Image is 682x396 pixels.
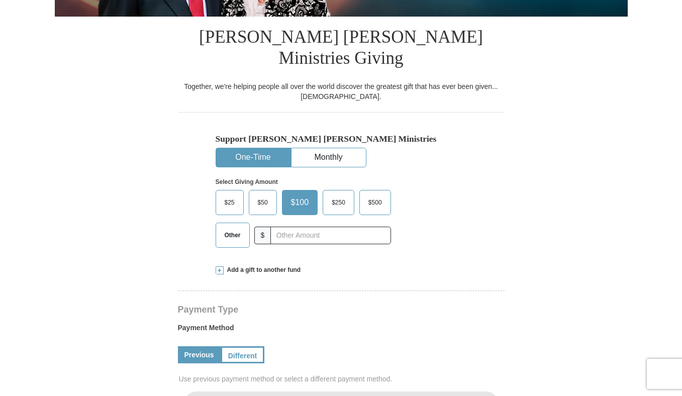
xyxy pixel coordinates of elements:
[224,266,301,274] span: Add a gift to another fund
[179,374,506,384] span: Use previous payment method or select a different payment method.
[286,195,314,210] span: $100
[178,306,505,314] h4: Payment Type
[291,148,366,167] button: Monthly
[178,17,505,81] h1: [PERSON_NAME] [PERSON_NAME] Ministries Giving
[270,227,391,244] input: Other Amount
[178,346,221,363] a: Previous
[363,195,387,210] span: $500
[220,195,240,210] span: $25
[178,81,505,102] div: Together, we're helping people all over the world discover the greatest gift that has ever been g...
[220,228,246,243] span: Other
[253,195,273,210] span: $50
[216,178,278,185] strong: Select Giving Amount
[254,227,271,244] span: $
[221,346,265,363] a: Different
[216,148,290,167] button: One-Time
[216,134,467,144] h5: Support [PERSON_NAME] [PERSON_NAME] Ministries
[178,323,505,338] label: Payment Method
[327,195,350,210] span: $250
